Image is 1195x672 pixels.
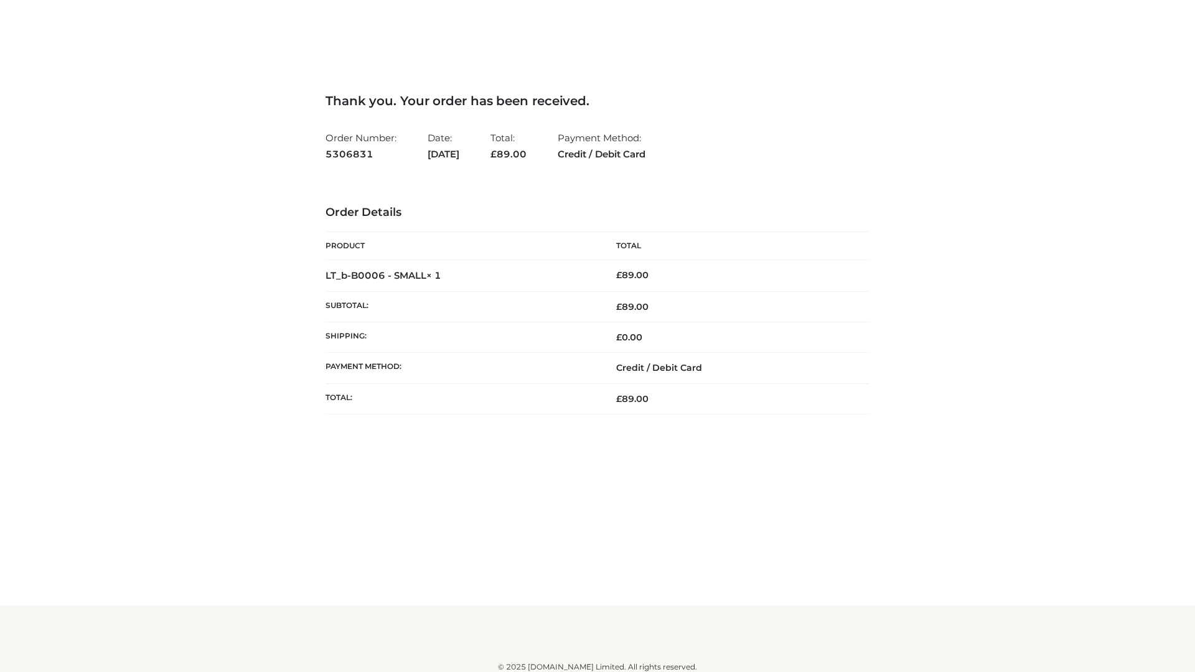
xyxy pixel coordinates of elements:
th: Payment method: [326,353,597,383]
th: Subtotal: [326,291,597,322]
li: Payment Method: [558,127,645,165]
h3: Thank you. Your order has been received. [326,93,869,108]
span: £ [616,269,622,281]
strong: × 1 [426,269,441,281]
span: £ [616,393,622,404]
li: Date: [428,127,459,165]
li: Total: [490,127,527,165]
span: 89.00 [490,148,527,160]
th: Shipping: [326,322,597,353]
h3: Order Details [326,206,869,220]
th: Total [597,232,869,260]
span: 89.00 [616,301,649,312]
li: Order Number: [326,127,396,165]
strong: Credit / Debit Card [558,146,645,162]
span: 89.00 [616,393,649,404]
bdi: 0.00 [616,332,642,343]
strong: LT_b-B0006 - SMALL [326,269,441,281]
bdi: 89.00 [616,269,649,281]
span: £ [616,332,622,343]
strong: [DATE] [428,146,459,162]
th: Total: [326,383,597,414]
td: Credit / Debit Card [597,353,869,383]
span: £ [616,301,622,312]
strong: 5306831 [326,146,396,162]
span: £ [490,148,497,160]
th: Product [326,232,597,260]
